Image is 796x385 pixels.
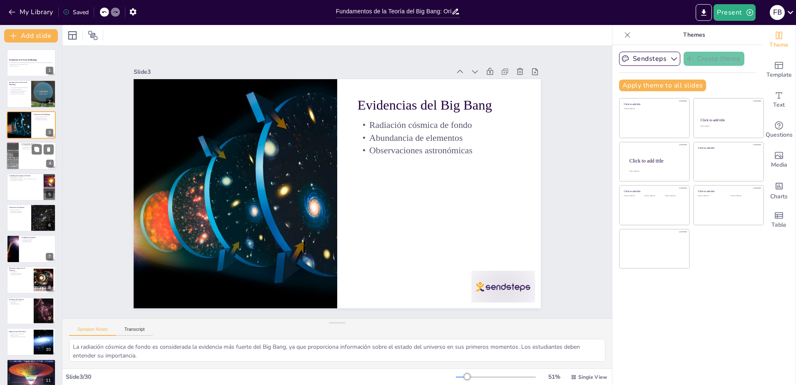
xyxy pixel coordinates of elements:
div: 1 [46,67,53,74]
p: Radiación cósmica de fondo [363,121,526,151]
div: Add ready made slides [762,55,796,85]
p: Big Crunch [9,302,31,303]
div: Click to add text [665,195,684,197]
p: La expansión del universo [9,88,29,90]
div: Slide 3 / 30 [66,373,456,381]
div: Slide 3 [146,47,463,88]
span: Position [88,30,98,40]
div: Layout [66,29,79,42]
p: Proceso de formación [9,209,29,210]
p: Elementos Ligeros en el Universo [9,267,31,272]
p: Intersección de ciencia y filosofía [9,336,31,337]
p: Observaciones [PERSON_NAME] [21,147,54,148]
div: 4 [46,160,54,167]
input: Insert title [336,5,452,17]
p: La Teoría del Big Bang es fundamental [9,87,29,88]
div: 3 [46,129,53,136]
div: Click to add title [629,157,683,163]
p: Temperatura de la radiación [9,179,41,181]
p: Reflexiones sobre la existencia [9,333,31,335]
p: Composición del universo [9,272,31,274]
button: Present [714,4,755,21]
div: Click to add text [624,195,643,197]
p: Observaciones actuales [9,274,31,275]
span: Questions [766,130,793,140]
p: Expansión indefinida [9,303,31,305]
div: Click to add text [624,108,684,110]
p: La Radiación Cósmica de Fondo [9,174,41,177]
span: Theme [769,40,789,50]
p: Importancia de la radiación [9,176,41,178]
div: 51 % [544,373,564,381]
p: Themes [634,25,754,45]
p: Investigación activa [21,241,53,243]
div: Add a table [762,205,796,235]
div: 6 [46,222,53,229]
p: Destino final del universo [9,300,31,302]
button: Add slide [4,29,58,42]
div: 5 [7,173,56,201]
p: Críticas y Alternativas [9,360,53,363]
div: Click to add title [624,103,684,106]
p: Influencia de la gravedad [9,210,29,212]
p: Evidencias del Big Bang [365,98,529,134]
div: 7 [46,253,53,260]
div: Get real-time input from your audience [762,115,796,145]
button: Duplicate Slide [32,145,42,155]
div: Click to add title [698,146,758,149]
textarea: La radiación cósmica de fondo es considerada la evidencia más fuerte del Big Bang, ya que proporc... [69,339,605,362]
div: Click to add title [624,190,684,193]
div: Click to add text [700,126,756,127]
div: 7 [7,235,56,262]
div: 10 [43,346,53,353]
button: Transcript [116,327,153,336]
div: Add images, graphics, shapes or video [762,145,796,175]
p: Observaciones astronómicas [34,119,53,121]
div: Add charts and graphs [762,175,796,205]
div: Saved [63,8,89,16]
div: 11 [43,377,53,384]
div: 9 [46,315,53,322]
p: El Futuro del Universo [9,298,31,301]
button: Speaker Notes [69,327,116,336]
button: Sendsteps [619,52,680,66]
span: Text [773,100,785,110]
div: 1 [7,49,56,77]
p: Teorías alternativas [9,362,53,364]
p: La Expansión del Universo [21,143,54,145]
div: Change the overall theme [762,25,796,55]
span: Charts [770,192,788,201]
div: Click to add body [629,170,682,172]
div: 2 [7,80,56,107]
div: 3 [7,111,56,139]
p: Descubrimiento [PERSON_NAME] y [PERSON_NAME] [9,178,41,180]
div: 5 [46,191,53,198]
div: 6 [7,204,56,232]
strong: Fundamentos de la Teoría del Big Bang [9,59,37,61]
div: 8 [7,266,56,294]
div: Click to add text [698,195,724,197]
div: 9 [7,297,56,325]
div: 2 [46,98,53,105]
span: Media [771,160,787,170]
p: Desplazamiento al rojo [21,145,54,147]
p: Implicaciones en la cosmología [9,93,29,95]
p: Evidencias del Big Bang [34,113,53,116]
p: Nucleosíntesis [9,271,31,272]
button: Export to PowerPoint [696,4,712,21]
p: La Inflación Cósmica [21,236,53,239]
div: Click to add text [644,195,663,197]
div: 10 [7,328,56,355]
p: Observaciones astronómicas [360,146,523,176]
div: Click to add text [731,195,757,197]
div: F B [770,5,785,20]
span: Single View [578,374,607,380]
p: La importancia de la evidencia [9,91,29,93]
p: Tiempo y espacio [9,334,31,336]
p: Problemas resueltos [21,240,53,241]
button: Delete Slide [44,145,54,155]
p: Expansión exponencial [21,238,53,240]
p: Formación de estructuras cósmicas [9,90,29,92]
div: 4 [6,142,56,170]
p: Abundancia de elementos [361,134,525,163]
